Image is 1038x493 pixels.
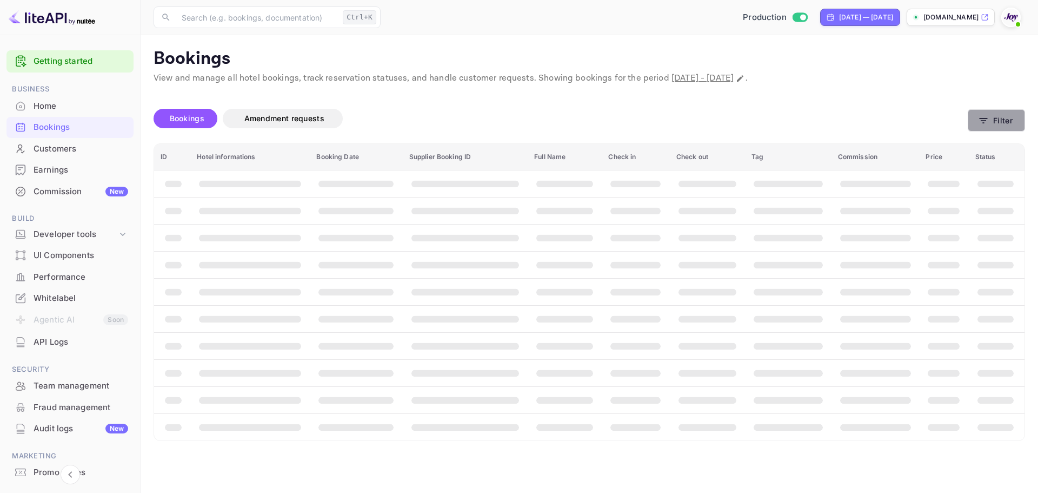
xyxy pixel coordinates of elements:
div: Team management [6,376,134,397]
a: CommissionNew [6,181,134,201]
div: Audit logsNew [6,418,134,439]
div: Earnings [34,164,128,176]
div: Promo codes [6,462,134,483]
a: Team management [6,376,134,396]
span: Business [6,83,134,95]
a: Audit logsNew [6,418,134,438]
div: Whitelabel [6,288,134,309]
div: New [105,424,128,433]
div: [DATE] — [DATE] [839,12,893,22]
div: Developer tools [6,225,134,244]
table: booking table [154,144,1024,441]
a: Performance [6,267,134,287]
div: UI Components [6,245,134,266]
div: Customers [34,143,128,155]
p: View and manage all hotel bookings, track reservation statuses, and handle customer requests. Sho... [154,72,1025,85]
a: Whitelabel [6,288,134,308]
div: API Logs [6,332,134,353]
div: Performance [34,271,128,284]
a: Fraud management [6,397,134,417]
span: Marketing [6,450,134,462]
div: Promo codes [34,466,128,479]
div: Audit logs [34,423,128,435]
th: Check in [602,144,669,170]
a: Customers [6,139,134,159]
div: UI Components [34,249,128,262]
div: Performance [6,267,134,288]
div: Whitelabel [34,292,128,305]
th: Full Name [528,144,602,170]
img: LiteAPI logo [9,9,95,26]
th: Hotel informations [190,144,310,170]
th: Status [969,144,1024,170]
span: Build [6,213,134,225]
div: Home [6,96,134,117]
th: Tag [745,144,831,170]
p: [DOMAIN_NAME] [923,12,979,22]
div: Bookings [34,121,128,134]
div: Earnings [6,160,134,181]
div: Commission [34,186,128,198]
div: Getting started [6,50,134,73]
a: Bookings [6,117,134,137]
p: Bookings [154,48,1025,70]
input: Search (e.g. bookings, documentation) [175,6,338,28]
th: ID [154,144,190,170]
div: Customers [6,139,134,160]
a: Earnings [6,160,134,180]
span: Security [6,364,134,376]
div: Ctrl+K [343,10,376,24]
a: Getting started [34,55,128,68]
a: Promo codes [6,462,134,482]
span: Bookings [170,114,204,123]
div: CommissionNew [6,181,134,202]
a: UI Components [6,245,134,265]
th: Price [919,144,968,170]
div: Team management [34,380,128,392]
th: Check out [670,144,745,170]
th: Supplier Booking ID [403,144,528,170]
button: Collapse navigation [61,465,80,484]
img: With Joy [1002,9,1020,26]
a: Home [6,96,134,116]
div: Developer tools [34,228,117,241]
div: API Logs [34,336,128,349]
div: Switch to Sandbox mode [738,11,811,24]
span: Production [743,11,787,24]
span: Amendment requests [244,114,324,123]
a: API Logs [6,332,134,352]
div: Fraud management [34,402,128,414]
div: New [105,187,128,196]
th: Commission [831,144,920,170]
div: Bookings [6,117,134,138]
div: Home [34,100,128,113]
div: account-settings tabs [154,109,968,128]
button: Change date range [735,73,746,84]
th: Booking Date [310,144,402,170]
div: Fraud management [6,397,134,418]
span: [DATE] - [DATE] [671,73,734,84]
button: Filter [968,109,1025,132]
